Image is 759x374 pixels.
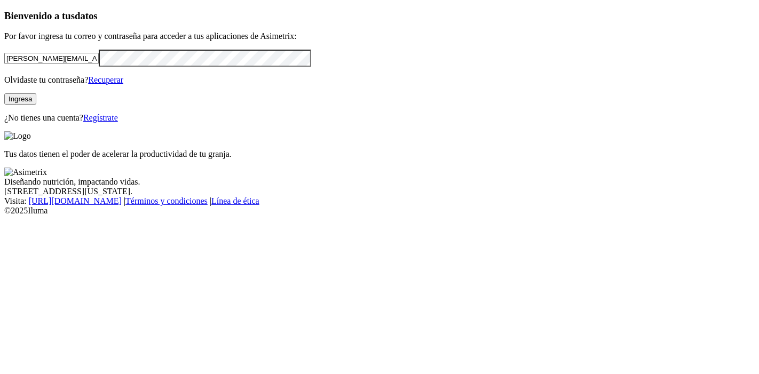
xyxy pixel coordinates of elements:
img: Asimetrix [4,168,47,177]
a: Regístrate [83,113,118,122]
a: Línea de ética [211,196,259,205]
p: ¿No tienes una cuenta? [4,113,755,123]
span: datos [75,10,98,21]
input: Tu correo [4,53,99,64]
img: Logo [4,131,31,141]
button: Ingresa [4,93,36,105]
h3: Bienvenido a tus [4,10,755,22]
a: Términos y condiciones [125,196,208,205]
div: Visita : | | [4,196,755,206]
a: Recuperar [88,75,123,84]
p: Tus datos tienen el poder de acelerar la productividad de tu granja. [4,149,755,159]
div: Diseñando nutrición, impactando vidas. [4,177,755,187]
p: Por favor ingresa tu correo y contraseña para acceder a tus aplicaciones de Asimetrix: [4,31,755,41]
p: Olvidaste tu contraseña? [4,75,755,85]
div: [STREET_ADDRESS][US_STATE]. [4,187,755,196]
div: © 2025 Iluma [4,206,755,216]
a: [URL][DOMAIN_NAME] [29,196,122,205]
